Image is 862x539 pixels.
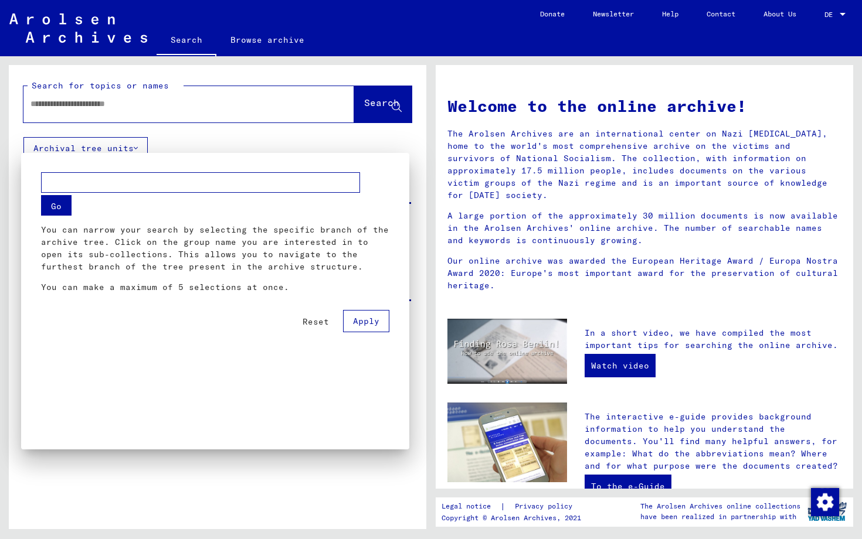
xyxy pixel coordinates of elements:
[51,201,62,211] font: Go
[343,310,389,332] button: Apply
[41,224,389,272] font: You can narrow your search by selecting the specific branch of the archive tree. Click on the gro...
[41,195,72,216] button: Go
[811,488,839,516] img: Change consent
[303,316,329,327] font: Reset
[41,282,289,292] font: You can make a maximum of 5 selections at once.
[810,487,839,516] div: Change consent
[353,316,379,326] font: Apply
[293,311,338,332] button: Reset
